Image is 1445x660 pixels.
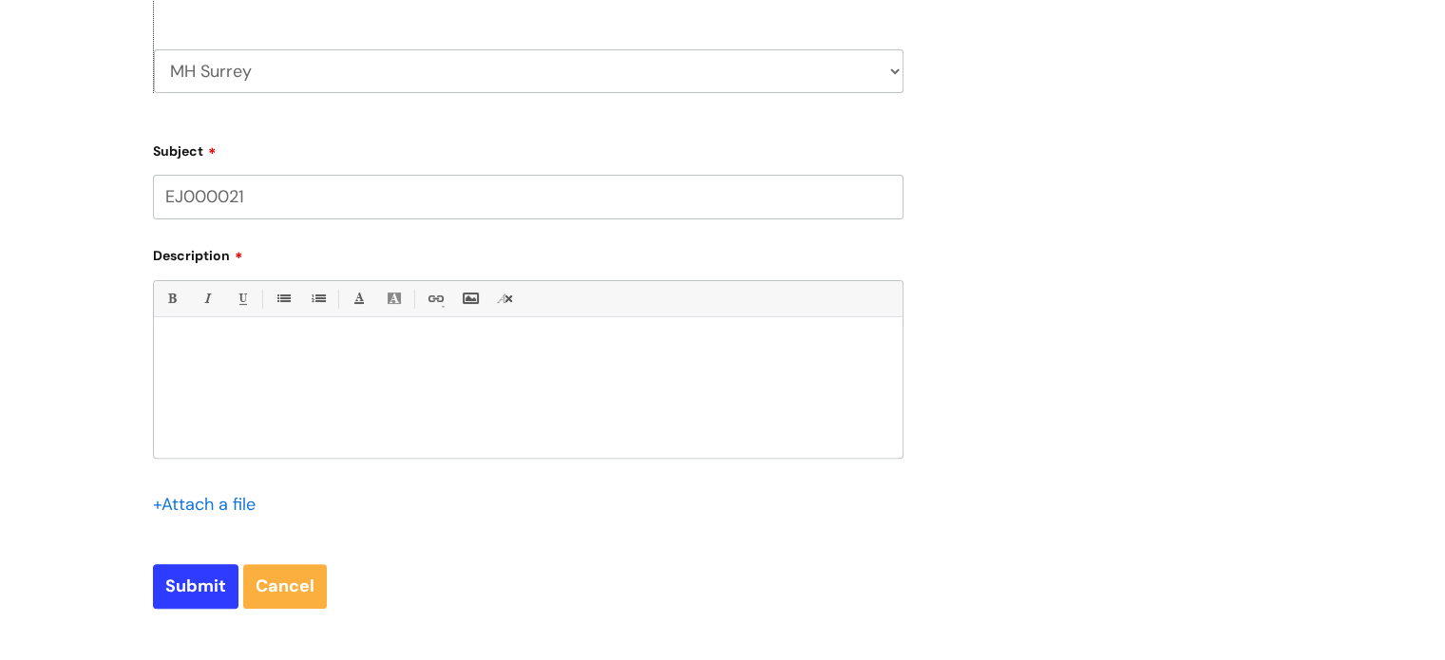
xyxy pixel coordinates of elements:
a: Remove formatting (Ctrl-\) [493,287,517,311]
a: 1. Ordered List (Ctrl-Shift-8) [306,287,330,311]
a: • Unordered List (Ctrl-Shift-7) [271,287,295,311]
a: Italic (Ctrl-I) [195,287,219,311]
a: Bold (Ctrl-B) [160,287,183,311]
a: Font Color [347,287,371,311]
input: Submit [153,564,238,608]
label: Description [153,241,903,264]
div: Attach a file [153,489,267,519]
label: Subject [153,137,903,160]
a: Underline(Ctrl-U) [230,287,254,311]
a: Cancel [243,564,327,608]
a: Link [423,287,447,311]
a: Insert Image... [458,287,482,311]
a: Back Color [382,287,406,311]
